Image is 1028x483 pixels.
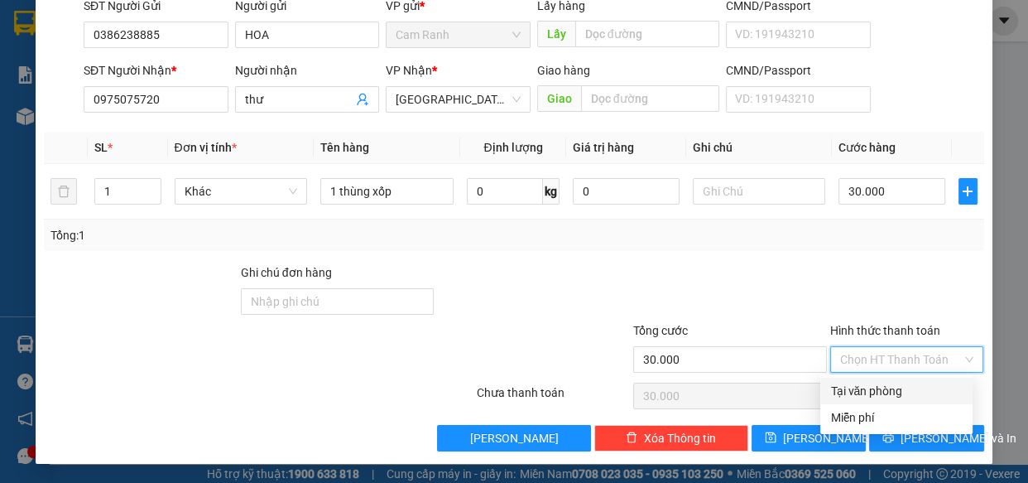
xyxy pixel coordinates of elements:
[830,324,940,337] label: Hình thức thanh toán
[537,21,575,47] span: Lấy
[633,324,688,337] span: Tổng cước
[94,141,108,154] span: SL
[21,107,94,271] b: [PERSON_NAME] - [PERSON_NAME]
[139,63,228,76] b: [DOMAIN_NAME]
[537,85,581,112] span: Giao
[594,425,748,452] button: deleteXóa Thông tin
[102,24,165,159] b: [PERSON_NAME] - Gửi khách hàng
[752,425,866,452] button: save[PERSON_NAME]
[765,432,776,445] span: save
[50,226,398,244] div: Tổng: 1
[241,266,332,279] label: Ghi chú đơn hàng
[543,178,560,205] span: kg
[483,141,542,154] span: Định lượng
[175,141,237,154] span: Đơn vị tính
[470,429,559,447] span: [PERSON_NAME]
[575,21,719,47] input: Dọc đường
[901,429,1016,447] span: [PERSON_NAME] và In
[783,429,872,447] span: [PERSON_NAME]
[437,425,591,452] button: [PERSON_NAME]
[838,141,896,154] span: Cước hàng
[959,185,977,198] span: plus
[185,179,298,204] span: Khác
[235,61,380,80] div: Người nhận
[356,93,369,106] span: user-add
[644,429,716,447] span: Xóa Thông tin
[139,79,228,99] li: (c) 2017
[958,178,978,205] button: plus
[830,408,963,427] div: Miễn phí
[626,432,637,445] span: delete
[573,141,634,154] span: Giá trị hàng
[320,178,454,205] input: VD: Bàn, Ghế
[50,178,77,205] button: delete
[386,64,432,77] span: VP Nhận
[396,87,521,112] span: Sài Gòn
[882,432,894,445] span: printer
[475,384,632,413] div: Chưa thanh toán
[693,178,826,205] input: Ghi Chú
[241,288,434,315] input: Ghi chú đơn hàng
[686,132,833,164] th: Ghi chú
[537,64,590,77] span: Giao hàng
[396,22,521,47] span: Cam Ranh
[573,178,680,205] input: 0
[84,61,228,80] div: SĐT Người Nhận
[830,382,963,400] div: Tại văn phòng
[180,21,219,60] img: logo.jpg
[320,141,369,154] span: Tên hàng
[726,61,871,80] div: CMND/Passport
[581,85,719,112] input: Dọc đường
[869,425,983,452] button: printer[PERSON_NAME] và In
